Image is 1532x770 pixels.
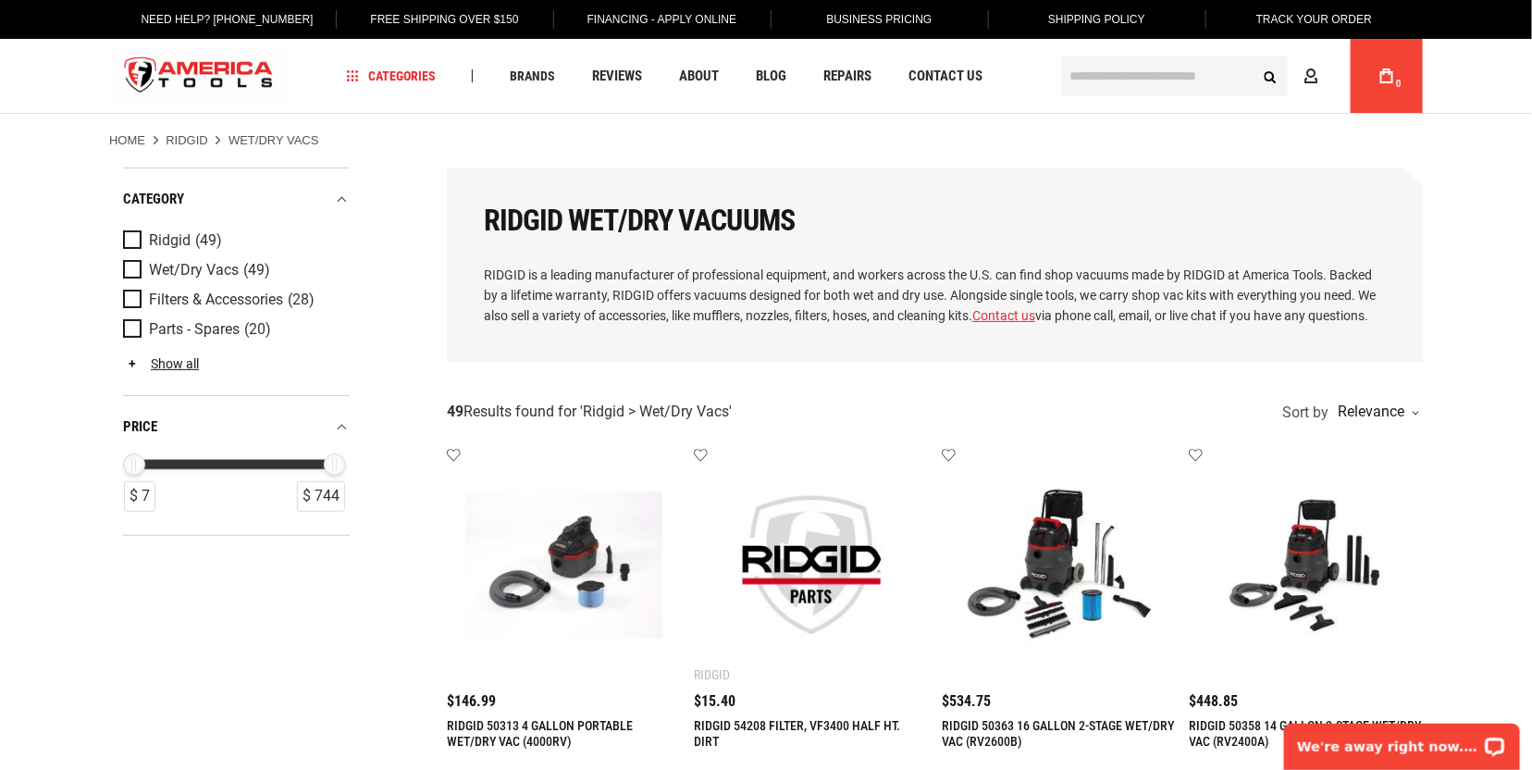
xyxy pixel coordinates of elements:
span: (49) [195,233,222,249]
span: Reviews [592,69,642,83]
span: Contact Us [908,69,982,83]
span: Wet/Dry Vacs [149,262,239,279]
div: Ridgid [695,667,731,682]
span: $534.75 [942,694,991,709]
span: Ridgid [149,232,191,249]
a: Home [109,132,145,149]
strong: Wet/Dry Vacs [229,133,319,147]
div: Product Filters [123,168,350,536]
a: About [671,64,727,89]
span: (49) [243,263,270,279]
a: Show all [123,356,199,371]
a: Parts - Spares (20) [123,319,345,340]
img: America Tools [109,42,289,111]
a: Ridgid [166,132,208,149]
a: RIDGID 54208 FILTER, VF3400 HALF HT. DIRT [695,718,901,749]
div: $ 744 [297,481,345,512]
span: 0 [1396,79,1402,89]
span: Brands [510,69,555,82]
div: category [123,187,350,212]
a: Wet/Dry Vacs (49) [123,260,345,280]
span: Ridgid > Wet/Dry Vacs [583,403,729,420]
a: Contact Us [900,64,991,89]
span: $15.40 [695,694,736,709]
a: Blog [747,64,795,89]
a: Brands [501,64,563,89]
div: price [123,415,350,440]
span: Repairs [823,69,871,83]
img: RIDGID 54208 FILTER, VF3400 HALF HT. DIRT [713,466,910,664]
div: Relevance [1333,404,1418,419]
div: Results found for ' ' [447,403,732,422]
span: $448.85 [1190,694,1239,709]
span: Sort by [1282,405,1328,420]
strong: 49 [447,403,463,420]
img: RIDGID 50358 14 GALLON 2-STAGE WET/DRY VAC (RV2400A) [1208,466,1405,664]
span: About [679,69,719,83]
a: Ridgid (49) [123,230,345,251]
a: Contact us [972,308,1035,323]
span: Categories [347,69,436,82]
a: Reviews [584,64,650,89]
div: $ 7 [124,481,155,512]
span: (28) [288,292,315,308]
span: $146.99 [447,694,496,709]
a: RIDGID 50313 4 GALLON PORTABLE WET/DRY VAC (4000RV) [447,718,633,749]
a: 0 [1369,39,1404,113]
span: Shipping Policy [1048,13,1145,26]
a: RIDGID 50358 14 GALLON 2-STAGE WET/DRY VAC (RV2400A) [1190,718,1422,749]
img: RIDGID 50363 16 GALLON 2-STAGE WET/DRY VAC (RV2600B) [960,466,1157,664]
a: Categories [339,64,444,89]
button: Search [1253,58,1288,93]
img: RIDGID 50313 4 GALLON PORTABLE WET/DRY VAC (4000RV) [465,466,662,664]
span: Parts - Spares [149,321,240,338]
a: Repairs [815,64,880,89]
a: store logo [109,42,289,111]
span: Filters & Accessories [149,292,283,308]
iframe: LiveChat chat widget [1272,712,1532,770]
a: Filters & Accessories (28) [123,290,345,310]
a: RIDGID 50363 16 GALLON 2-STAGE WET/DRY VAC (RV2600B) [942,718,1174,749]
p: RIDGID is a leading manufacturer of professional equipment, and workers across the U.S. can find ... [484,265,1386,326]
h1: RIDGID Wet/Dry Vacuums [484,205,1386,237]
span: (20) [244,322,271,338]
span: Blog [756,69,786,83]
